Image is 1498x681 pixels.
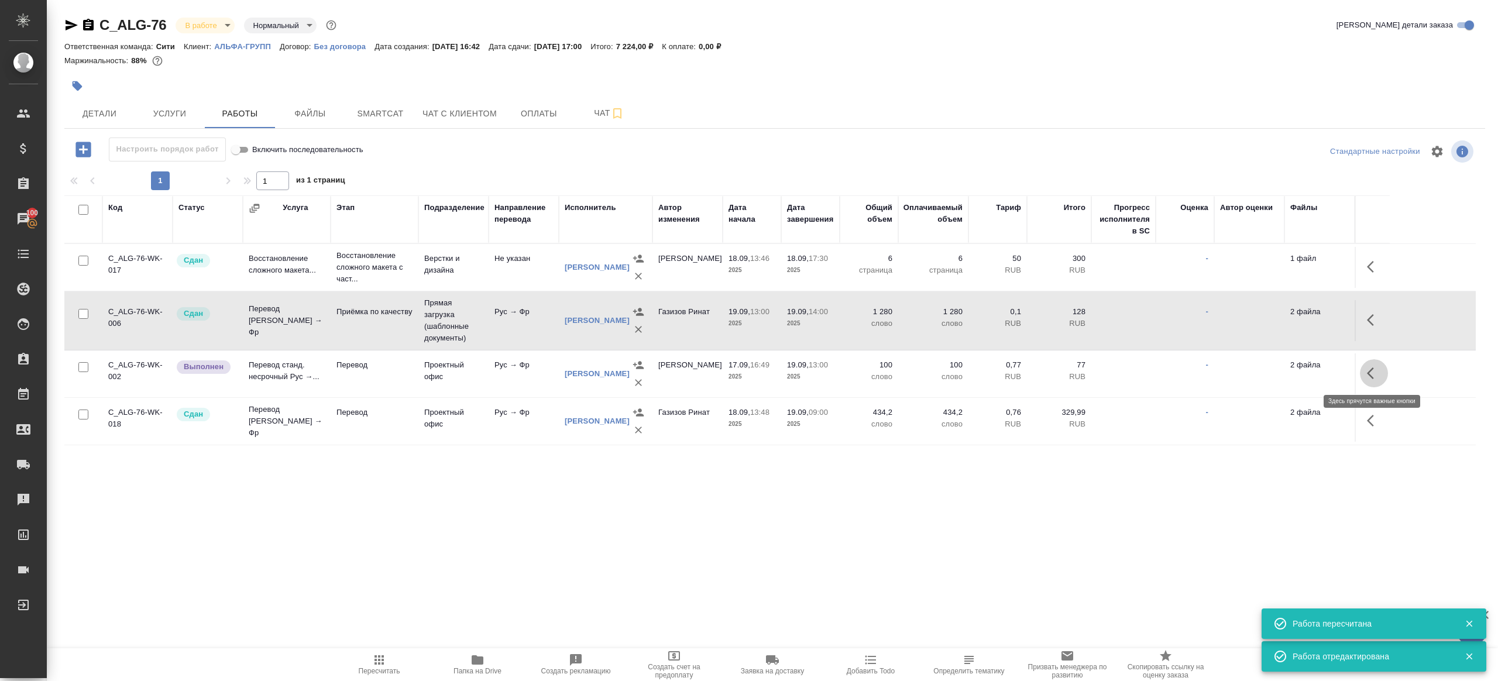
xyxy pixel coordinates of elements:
[652,300,723,341] td: Газизов Ринат
[1033,407,1085,418] p: 329,99
[489,300,559,341] td: Рус → Фр
[974,318,1021,329] p: RUB
[630,356,647,374] button: Назначить
[243,297,331,344] td: Перевод [PERSON_NAME] → Фр
[787,254,809,263] p: 18.09,
[729,418,775,430] p: 2025
[1097,202,1150,237] div: Прогресс исполнителя в SC
[1451,140,1476,163] span: Посмотреть информацию
[658,202,717,225] div: Автор изменения
[1206,307,1208,316] a: -
[974,264,1021,276] p: RUB
[996,202,1021,214] div: Тариф
[904,407,963,418] p: 434,2
[1033,264,1085,276] p: RUB
[250,20,303,30] button: Нормальный
[184,308,203,319] p: Сдан
[71,106,128,121] span: Детали
[296,173,345,190] span: из 1 страниц
[1360,407,1388,435] button: Здесь прячутся важные кнопки
[729,202,775,225] div: Дата начала
[565,316,630,325] a: [PERSON_NAME]
[102,300,173,341] td: C_ALG-76-WK-006
[184,254,203,266] p: Сдан
[64,56,131,65] p: Маржинальность:
[432,42,489,51] p: [DATE] 16:42
[974,418,1021,430] p: RUB
[729,254,750,263] p: 18.09,
[652,401,723,442] td: Газизов Ринат
[1327,143,1423,161] div: split button
[252,144,363,156] span: Включить последовательность
[630,250,647,267] button: Назначить
[581,106,637,121] span: Чат
[974,407,1021,418] p: 0,76
[1033,306,1085,318] p: 128
[3,204,44,233] a: 100
[787,371,834,383] p: 2025
[565,202,616,214] div: Исполнитель
[846,407,892,418] p: 434,2
[729,408,750,417] p: 18.09,
[846,371,892,383] p: слово
[489,401,559,442] td: Рус → Фр
[1018,648,1116,681] button: Призвать менеджера по развитию
[156,42,184,51] p: Сити
[809,307,828,316] p: 14:00
[418,401,489,442] td: Проектный офис
[494,202,553,225] div: Направление перевода
[418,353,489,394] td: Проектный офис
[64,73,90,99] button: Добавить тэг
[920,648,1018,681] button: Определить тематику
[352,106,408,121] span: Smartcat
[176,407,237,422] div: Менеджер проверил работу исполнителя, передает ее на следующий этап
[1206,408,1208,417] a: -
[102,401,173,442] td: C_ALG-76-WK-018
[64,18,78,32] button: Скопировать ссылку для ЯМессенджера
[283,202,308,214] div: Услуга
[1025,663,1109,679] span: Призвать менеджера по развитию
[590,42,616,51] p: Итого:
[1033,253,1085,264] p: 300
[359,667,400,675] span: Пересчитать
[846,306,892,318] p: 1 280
[1206,360,1208,369] a: -
[787,264,834,276] p: 2025
[630,421,647,439] button: Удалить
[176,359,237,375] div: Исполнитель завершил работу
[330,648,428,681] button: Пересчитать
[453,667,501,675] span: Папка на Drive
[847,667,895,675] span: Добавить Todo
[176,253,237,269] div: Менеджер проверил работу исполнителя, передает ее на следующий этап
[1033,359,1085,371] p: 77
[729,264,775,276] p: 2025
[630,374,647,391] button: Удалить
[184,408,203,420] p: Сдан
[846,418,892,430] p: слово
[662,42,699,51] p: К оплате:
[1290,253,1349,264] p: 1 файл
[1423,137,1451,166] span: Настроить таблицу
[1064,202,1085,214] div: Итого
[652,353,723,394] td: [PERSON_NAME]
[904,418,963,430] p: слово
[787,408,809,417] p: 19.09,
[1180,202,1208,214] div: Оценка
[527,648,625,681] button: Создать рекламацию
[1336,19,1453,31] span: [PERSON_NAME] детали заказа
[630,303,647,321] button: Назначить
[489,247,559,288] td: Не указан
[632,663,716,679] span: Создать счет на предоплату
[846,202,892,225] div: Общий объем
[787,318,834,329] p: 2025
[1033,418,1085,430] p: RUB
[336,407,413,418] p: Перевод
[729,318,775,329] p: 2025
[750,408,769,417] p: 13:48
[741,667,804,675] span: Заявка на доставку
[178,202,205,214] div: Статус
[630,321,647,338] button: Удалить
[1290,359,1349,371] p: 2 файла
[1457,618,1481,629] button: Закрыть
[336,306,413,318] p: Приёмка по качеству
